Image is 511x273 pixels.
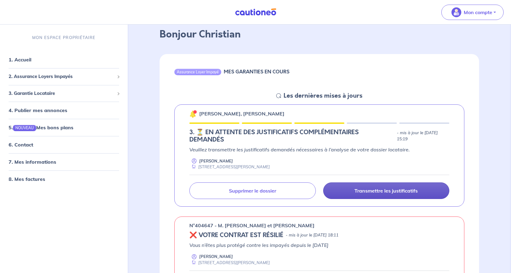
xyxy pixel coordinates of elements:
div: Assurance Loyer Impayé [174,69,221,75]
p: [PERSON_NAME], [PERSON_NAME] [199,110,285,117]
a: Transmettre les justificatifs [323,182,449,199]
span: 2. Assurance Loyers Impayés [9,73,114,80]
h5: ❌ VOTRE CONTRAT EST RÉSILIÉ [189,232,283,239]
h5: Les dernières mises à jours [284,92,362,99]
img: 🔔 [189,110,197,118]
div: 5.NOUVEAUMes bons plans [2,121,125,134]
h6: MES GARANTIES EN COURS [224,69,289,75]
div: state: REVOKED, Context: ,MAYBE-CERTIFICATE,,LESSOR-DOCUMENTS,IS-ODEALIM [189,232,449,239]
a: 5.NOUVEAUMes bons plans [9,124,73,131]
div: [STREET_ADDRESS][PERSON_NAME] [189,164,270,170]
div: 3. Garantie Locataire [2,88,125,99]
p: Transmettre les justificatifs [354,188,418,194]
a: Supprimer le dossier [189,182,316,199]
img: Cautioneo [233,8,279,16]
p: Vous n’êtes plus protégé contre les impayés depuis le [DATE] [189,241,449,249]
a: 6. Contact [9,142,33,148]
p: - mis à jour le [DATE] 15:19 [397,130,449,142]
h5: 3. ⏳️️ EN ATTENTE DES JUSTIFICATIFS COMPLÉMENTAIRES DEMANDÉS [189,129,394,143]
p: Veuillez transmettre les justificatifs demandés nécessaires à l’analyse de votre dossier locataire. [189,146,449,153]
p: [PERSON_NAME] [199,158,233,164]
p: [PERSON_NAME] [199,254,233,259]
a: 8. Mes factures [9,176,45,182]
div: [STREET_ADDRESS][PERSON_NAME] [189,260,270,266]
button: illu_account_valid_menu.svgMon compte [441,5,504,20]
p: Bonjour Christian [160,27,479,42]
a: 4. Publier mes annonces [9,107,67,113]
div: 7. Mes informations [2,156,125,168]
span: 3. Garantie Locataire [9,90,114,97]
p: MON ESPACE PROPRIÉTAIRE [32,35,95,41]
p: Mon compte [464,9,492,16]
p: Supprimer le dossier [229,188,276,194]
p: - mis à jour le [DATE] 18:11 [286,232,339,238]
div: state: DOCUMENTS-INCOMPLETE, Context: NEW,CHOOSE-CERTIFICATE,COLOCATION,LESSOR-DOCUMENTS [189,129,449,143]
a: 1. Accueil [9,57,31,63]
div: 6. Contact [2,138,125,151]
p: n°404647 - M. [PERSON_NAME] et [PERSON_NAME] [189,222,315,229]
div: 1. Accueil [2,53,125,66]
div: 8. Mes factures [2,173,125,185]
a: 7. Mes informations [9,159,56,165]
img: illu_account_valid_menu.svg [451,7,461,17]
div: 2. Assurance Loyers Impayés [2,71,125,83]
div: 4. Publier mes annonces [2,104,125,116]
